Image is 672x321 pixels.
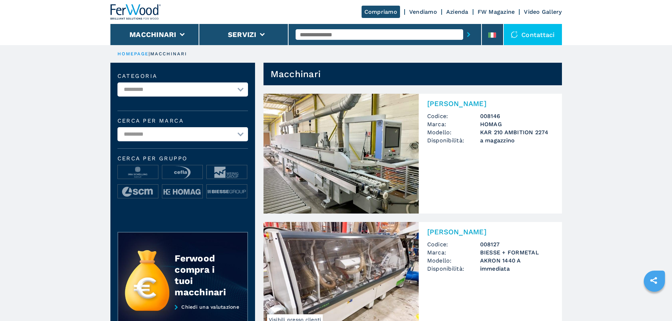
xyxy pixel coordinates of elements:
h3: KAR 210 AMBITION 2274 [480,128,553,136]
label: Cerca per marca [117,118,248,124]
span: Codice: [427,112,480,120]
img: image [162,165,202,179]
h1: Macchinari [271,68,321,80]
span: | [149,51,150,56]
a: Azienda [446,8,468,15]
label: Categoria [117,73,248,79]
span: Codice: [427,240,480,248]
img: Ferwood [110,4,161,20]
a: HOMEPAGE [117,51,149,56]
span: Marca: [427,248,480,257]
button: Servizi [228,30,256,39]
span: immediata [480,265,553,273]
h3: 008127 [480,240,553,248]
a: Compriamo [362,6,400,18]
iframe: Chat [642,289,667,316]
span: Marca: [427,120,480,128]
a: sharethis [645,272,662,289]
img: Bordatrice Singola HOMAG KAR 210 AMBITION 2274 [264,94,419,214]
span: Modello: [427,128,480,136]
p: macchinari [150,51,187,57]
a: Bordatrice Singola HOMAG KAR 210 AMBITION 2274[PERSON_NAME]Codice:008146Marca:HOMAGModello:KAR 21... [264,94,562,214]
div: Ferwood compra i tuoi macchinari [175,253,233,298]
button: submit-button [463,26,474,43]
span: Disponibilità: [427,136,480,144]
img: image [118,185,158,199]
h3: BIESSE + FORMETAL [480,248,553,257]
a: Video Gallery [524,8,562,15]
img: image [162,185,202,199]
span: Disponibilità: [427,265,480,273]
span: Modello: [427,257,480,265]
div: Contattaci [504,24,562,45]
a: Vendiamo [409,8,437,15]
h2: [PERSON_NAME] [427,228,553,236]
h3: 008146 [480,112,553,120]
img: image [207,185,247,199]
h3: AKRON 1440 A [480,257,553,265]
span: a magazzino [480,136,553,144]
img: image [207,165,247,179]
h2: [PERSON_NAME] [427,99,553,108]
a: FW Magazine [478,8,515,15]
button: Macchinari [129,30,176,39]
img: image [118,165,158,179]
img: Contattaci [511,31,518,38]
span: Cerca per Gruppo [117,156,248,161]
h3: HOMAG [480,120,553,128]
